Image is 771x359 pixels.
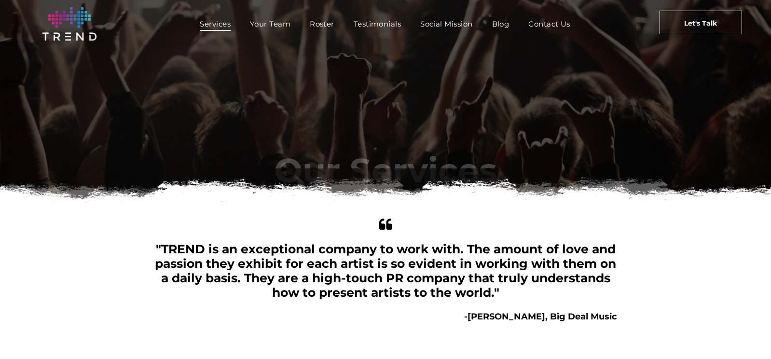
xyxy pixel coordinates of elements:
[684,11,717,35] span: Let's Talk
[519,17,580,31] a: Contact Us
[660,11,742,34] a: Let's Talk
[155,242,616,300] span: "TREND is an exceptional company to work with. The amount of love and passion they exhibit for ea...
[411,17,482,31] a: Social Mission
[274,150,497,191] font: Our Services
[464,311,617,322] b: -[PERSON_NAME], Big Deal Music
[300,17,344,31] a: Roster
[190,17,240,31] a: Services
[344,17,411,31] a: Testimonials
[42,7,96,41] img: logo
[482,17,519,31] a: Blog
[240,17,300,31] a: Your Team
